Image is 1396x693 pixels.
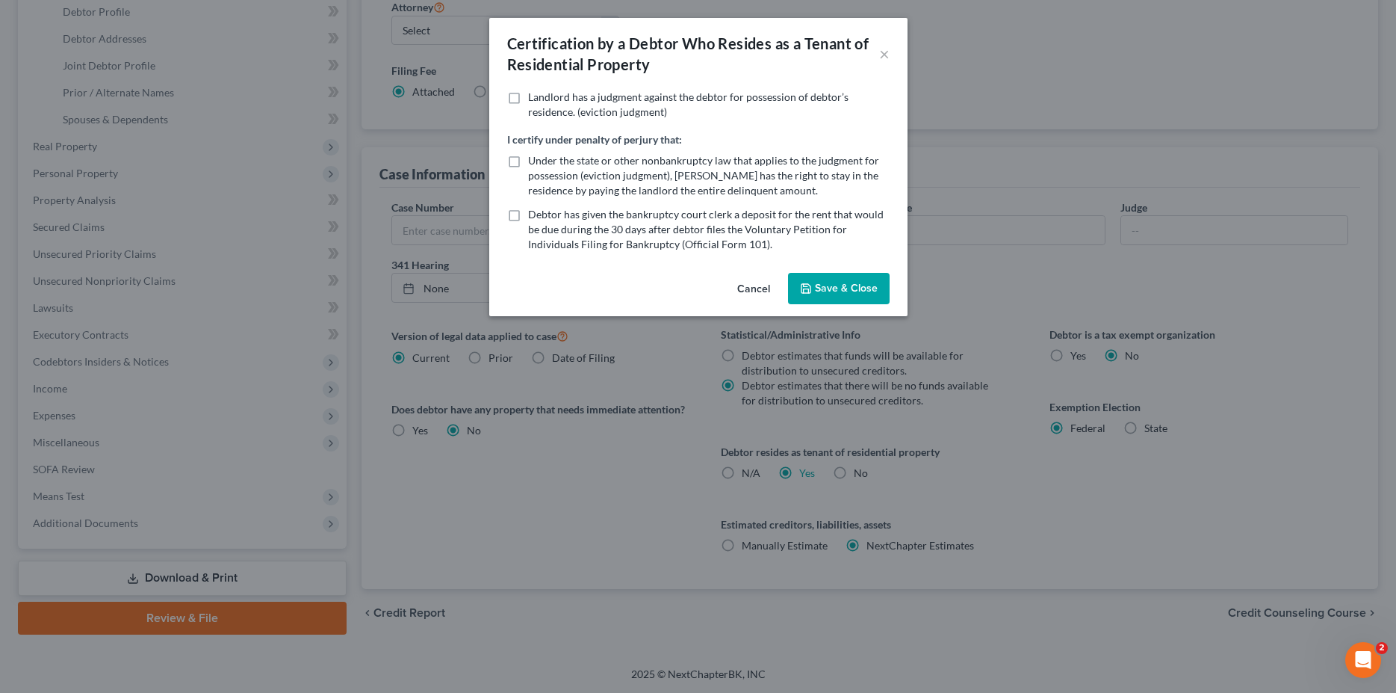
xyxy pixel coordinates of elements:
[528,208,884,250] span: Debtor has given the bankruptcy court clerk a deposit for the rent that would be due during the 3...
[1345,642,1381,678] iframe: Intercom live chat
[507,132,682,147] label: I certify under penalty of perjury that:
[879,45,890,63] button: ×
[528,154,879,197] span: Under the state or other nonbankruptcy law that applies to the judgment for possession (eviction ...
[528,90,849,118] span: Landlord has a judgment against the debtor for possession of debtor’s residence. (eviction judgment)
[507,33,879,75] div: Certification by a Debtor Who Resides as a Tenant of Residential Property
[788,273,890,304] button: Save & Close
[725,274,782,304] button: Cancel
[1376,642,1388,654] span: 2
